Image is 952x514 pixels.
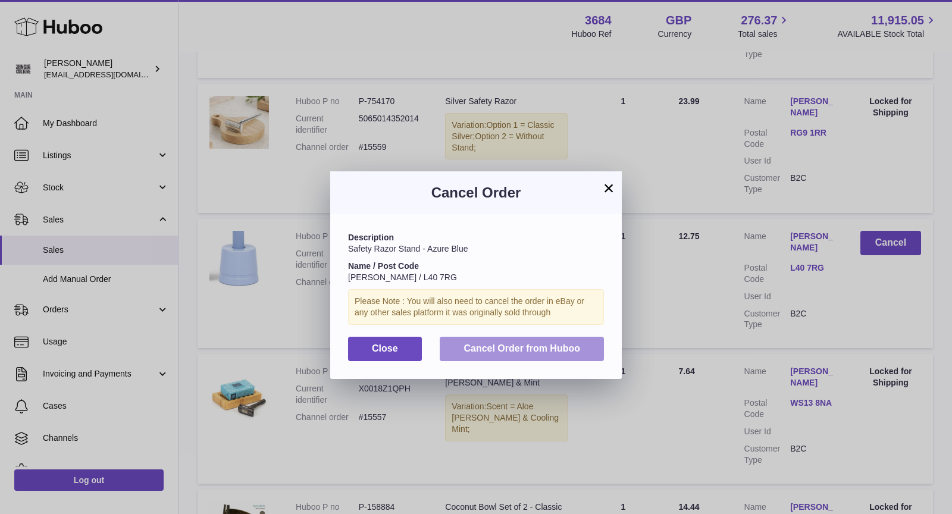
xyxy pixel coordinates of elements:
button: Close [348,337,422,361]
button: Cancel Order from Huboo [440,337,604,361]
h3: Cancel Order [348,183,604,202]
span: [PERSON_NAME] / L40 7RG [348,272,457,282]
button: × [602,181,616,195]
span: Close [372,343,398,353]
div: Please Note : You will also need to cancel the order in eBay or any other sales platform it was o... [348,289,604,325]
span: Cancel Order from Huboo [464,343,580,353]
strong: Name / Post Code [348,261,419,271]
strong: Description [348,233,394,242]
span: Safety Razor Stand - Azure Blue [348,244,468,253]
